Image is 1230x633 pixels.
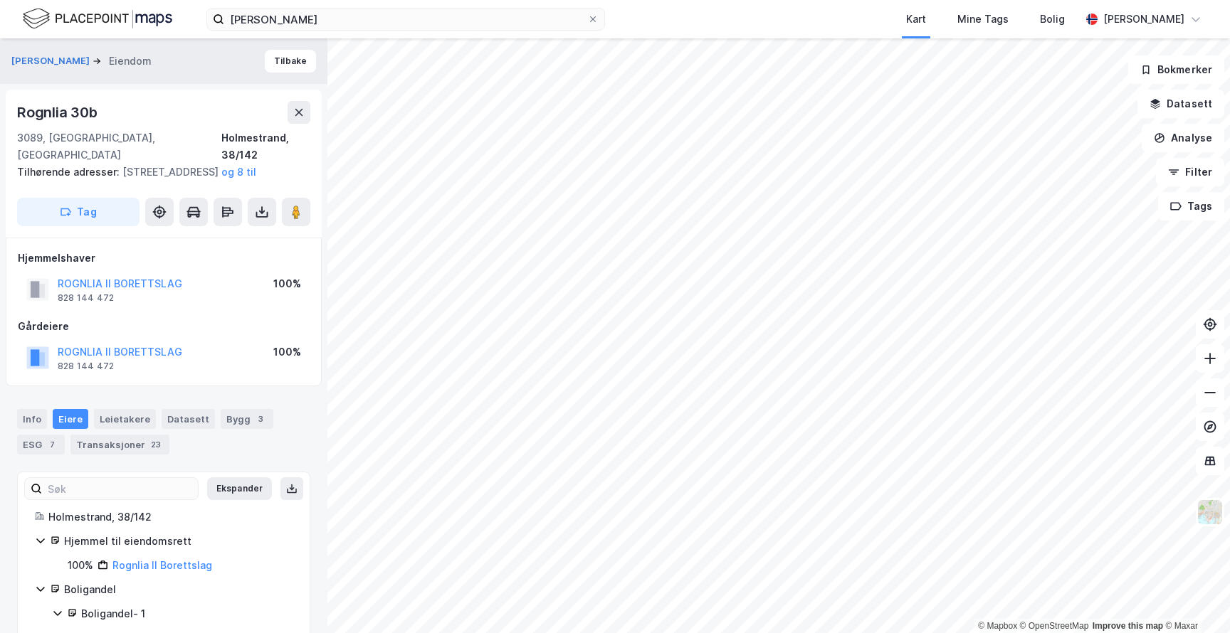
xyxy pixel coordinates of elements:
div: Boligandel - 1 [81,605,293,622]
div: Info [17,409,47,429]
button: Analyse [1142,124,1224,152]
button: Tilbake [265,50,316,73]
div: Eiere [53,409,88,429]
div: ESG [17,435,65,454]
input: Søk på adresse, matrikkel, gårdeiere, leietakere eller personer [224,9,587,30]
div: Hjemmel til eiendomsrett [64,533,293,550]
div: Hjemmelshaver [18,250,310,267]
button: Bokmerker [1128,55,1224,84]
img: logo.f888ab2527a4732fd821a326f86c7f29.svg [23,6,172,31]
button: Ekspander [207,477,272,500]
div: 828 144 472 [58,361,114,372]
div: 100% [273,344,301,361]
div: 3089, [GEOGRAPHIC_DATA], [GEOGRAPHIC_DATA] [17,129,221,164]
div: 828 144 472 [58,292,114,304]
div: Kontrollprogram for chat [1159,565,1230,633]
div: 100% [273,275,301,292]
div: 3 [253,412,268,426]
div: Transaksjoner [70,435,169,454]
div: Mine Tags [957,11,1009,28]
button: Tags [1158,192,1224,220]
div: [PERSON_NAME] [1103,11,1184,28]
div: Kart [906,11,926,28]
button: Tag [17,198,140,226]
div: 7 [45,437,59,452]
a: OpenStreetMap [1020,621,1089,631]
div: [STREET_ADDRESS] [17,164,299,181]
button: Datasett [1137,90,1224,118]
img: Z [1197,499,1224,526]
div: Holmestrand, 38/142 [48,509,293,526]
div: Gårdeiere [18,318,310,335]
div: Boligandel [64,581,293,598]
iframe: Chat Widget [1159,565,1230,633]
div: Bolig [1040,11,1065,28]
div: Eiendom [109,53,152,70]
div: 23 [148,437,164,452]
div: Rognlia 30b [17,101,100,124]
a: Mapbox [978,621,1017,631]
a: Rognlia II Borettslag [112,559,212,571]
div: Datasett [162,409,215,429]
div: Holmestrand, 38/142 [221,129,310,164]
div: Bygg [221,409,273,429]
span: Tilhørende adresser: [17,166,122,178]
div: 100% [68,557,93,574]
a: Improve this map [1093,621,1163,631]
div: Leietakere [94,409,156,429]
input: Søk [42,478,198,499]
button: Filter [1156,158,1224,186]
button: [PERSON_NAME] [11,54,93,68]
